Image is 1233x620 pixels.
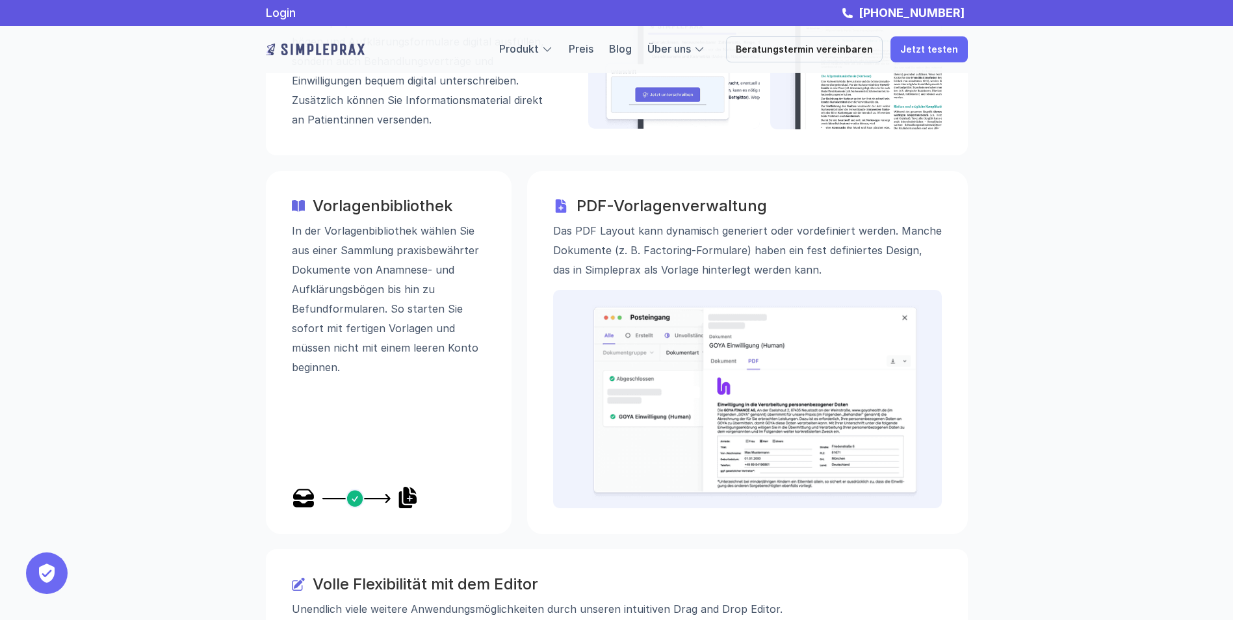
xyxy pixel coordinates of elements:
a: Blog [609,42,632,55]
p: Beratungstermin vereinbaren [736,44,873,55]
a: Preis [569,42,593,55]
p: Das PDF Layout kann dynamisch generiert oder vordefiniert werden. Manche Dokumente (z. B. Factori... [553,220,942,279]
a: Produkt [499,42,539,55]
strong: [PHONE_NUMBER] [859,6,965,19]
a: [PHONE_NUMBER] [855,6,968,19]
p: In der Vorlagenbibliothek wählen Sie aus einer Sammlung praxisbewährter Dokumente von Anamnese- u... [292,220,486,376]
a: Über uns [647,42,691,55]
h3: Volle Flexibilität mit dem Editor [313,575,942,594]
p: Jetzt testen [900,44,958,55]
a: Beratungstermin vereinbaren [726,36,883,62]
h3: Vorlagenbibliothek [313,197,486,216]
p: Unendlich viele weitere Anwendungsmöglichkeiten durch unseren intuitiven Drag and Drop Editor. [292,599,942,619]
a: Jetzt testen [890,36,968,62]
h3: PDF-Vorlagenverwaltung [577,197,942,216]
a: Login [266,6,296,19]
img: Beispielbild einer PDF-Vorlage automatisch generiert in der Anwendung [591,305,918,500]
